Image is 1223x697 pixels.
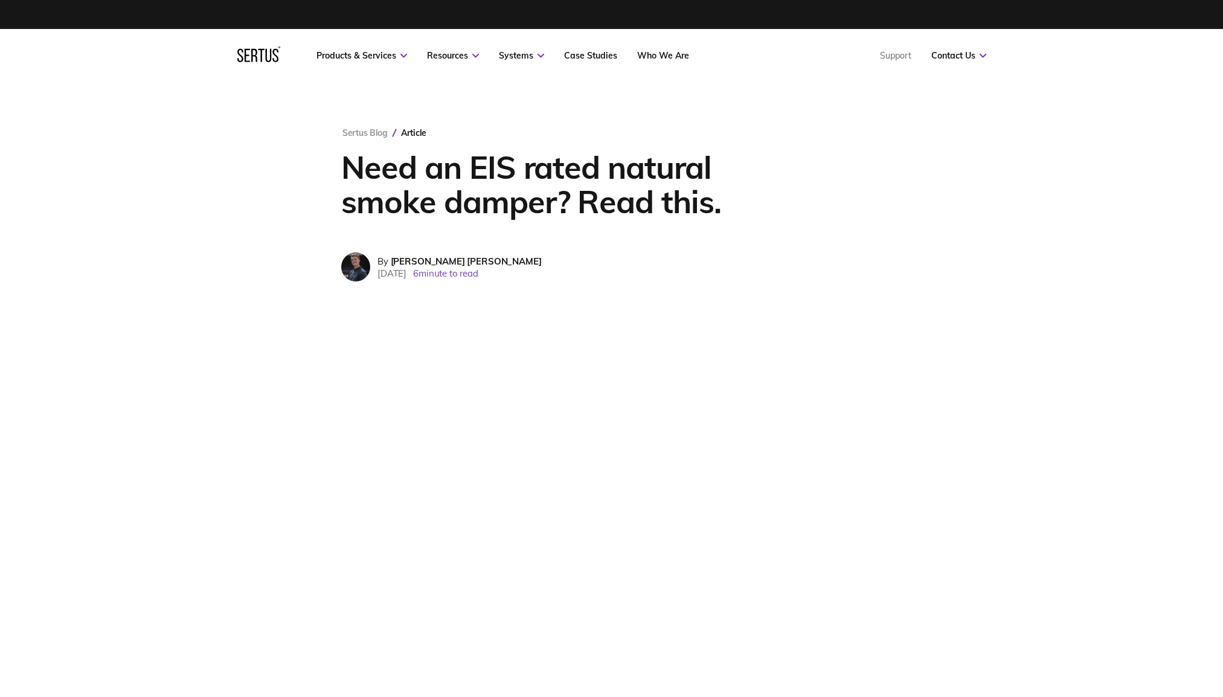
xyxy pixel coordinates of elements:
span: [PERSON_NAME] [PERSON_NAME] [391,255,542,267]
a: Who We Are [637,50,689,61]
a: Products & Services [316,50,407,61]
div: By [377,255,542,267]
a: Resources [427,50,479,61]
span: [DATE] [377,268,406,279]
h1: Need an EIS rated natural smoke damper? Read this. [341,150,803,219]
span: 6 minute to read [413,268,478,279]
a: Case Studies [564,50,617,61]
a: Contact Us [931,50,986,61]
a: Sertus Blog [342,127,388,138]
a: Systems [499,50,544,61]
a: Support [880,50,911,61]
